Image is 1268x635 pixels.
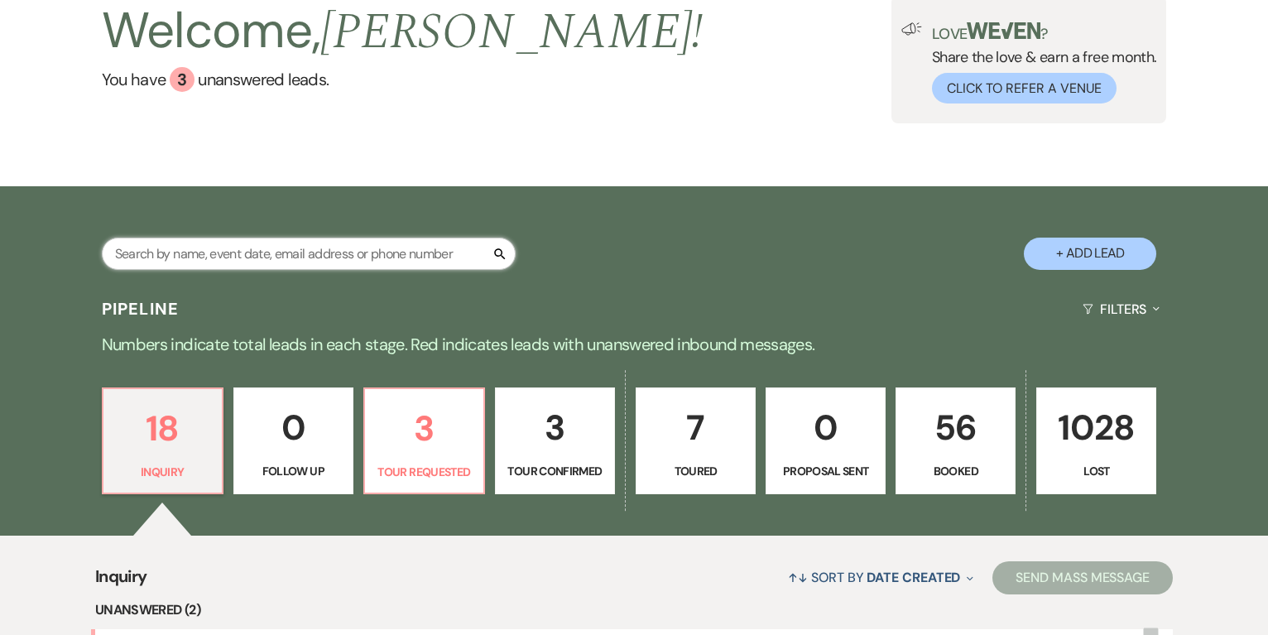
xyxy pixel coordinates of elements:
[906,462,1005,480] p: Booked
[1036,387,1156,495] a: 1028Lost
[38,331,1230,358] p: Numbers indicate total leads in each stage. Red indicates leads with unanswered inbound messages.
[506,400,604,455] p: 3
[788,569,808,586] span: ↑↓
[375,401,473,456] p: 3
[776,462,875,480] p: Proposal Sent
[375,463,473,481] p: Tour Requested
[233,387,353,495] a: 0Follow Up
[506,462,604,480] p: Tour Confirmed
[646,400,745,455] p: 7
[781,556,980,599] button: Sort By Date Created
[1047,400,1146,455] p: 1028
[95,564,147,599] span: Inquiry
[244,400,343,455] p: 0
[95,599,1173,621] li: Unanswered (2)
[932,73,1117,103] button: Click to Refer a Venue
[244,462,343,480] p: Follow Up
[113,401,212,456] p: 18
[932,22,1157,41] p: Love ?
[102,67,704,92] a: You have 3 unanswered leads.
[776,400,875,455] p: 0
[102,387,223,495] a: 18Inquiry
[867,569,960,586] span: Date Created
[113,463,212,481] p: Inquiry
[906,400,1005,455] p: 56
[646,462,745,480] p: Toured
[922,22,1157,103] div: Share the love & earn a free month.
[636,387,756,495] a: 7Toured
[967,22,1040,39] img: weven-logo-green.svg
[363,387,485,495] a: 3Tour Requested
[495,387,615,495] a: 3Tour Confirmed
[1076,287,1166,331] button: Filters
[102,238,516,270] input: Search by name, event date, email address or phone number
[1047,462,1146,480] p: Lost
[992,561,1173,594] button: Send Mass Message
[896,387,1016,495] a: 56Booked
[102,297,180,320] h3: Pipeline
[170,67,195,92] div: 3
[766,387,886,495] a: 0Proposal Sent
[901,22,922,36] img: loud-speaker-illustration.svg
[1024,238,1156,270] button: + Add Lead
